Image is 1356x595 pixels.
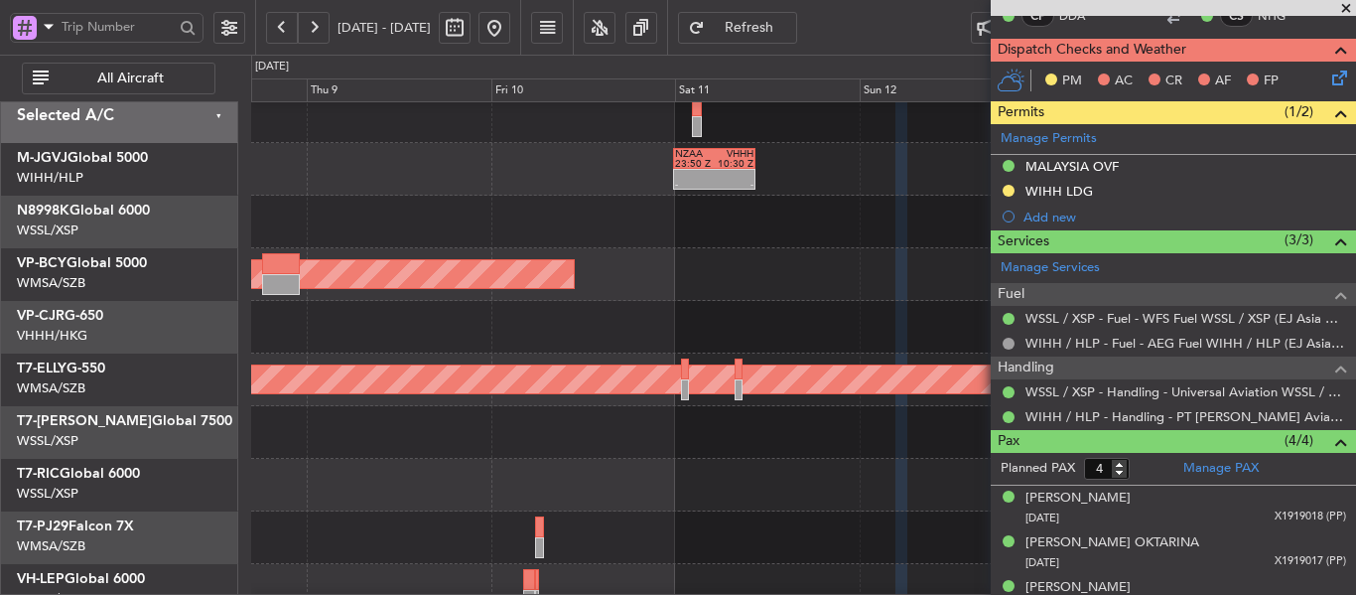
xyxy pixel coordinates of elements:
[1025,408,1346,425] a: WIHH / HLP - Handling - PT [PERSON_NAME] Aviasi WIHH / HLP
[1059,7,1104,25] a: DDA
[17,467,140,481] a: T7-RICGlobal 6000
[714,180,752,190] div: -
[1285,229,1313,250] span: (3/3)
[1001,129,1097,149] a: Manage Permits
[1258,7,1302,25] a: NHG
[1025,511,1059,525] span: [DATE]
[17,362,105,375] a: T7-ELLYG-550
[17,256,67,270] span: VP-BCY
[1275,509,1346,525] span: X1919018 (PP)
[17,572,145,586] a: VH-LEPGlobal 6000
[17,432,78,450] a: WSSL/XSP
[1025,158,1119,175] div: MALAYSIA OVF
[17,151,148,165] a: M-JGVJGlobal 5000
[675,78,859,102] div: Sat 11
[1285,101,1313,122] span: (1/2)
[1025,555,1059,570] span: [DATE]
[714,159,752,169] div: 10:30 Z
[22,63,215,94] button: All Aircraft
[255,59,289,75] div: [DATE]
[1183,459,1259,479] a: Manage PAX
[17,572,65,586] span: VH-LEP
[998,230,1049,253] span: Services
[1275,553,1346,570] span: X1919017 (PP)
[62,12,174,42] input: Trip Number
[307,78,490,102] div: Thu 9
[17,485,78,503] a: WSSL/XSP
[1025,533,1199,553] div: [PERSON_NAME] OKTARINA
[998,283,1024,306] span: Fuel
[998,357,1054,379] span: Handling
[53,72,208,85] span: All Aircraft
[1062,72,1082,91] span: PM
[998,39,1186,62] span: Dispatch Checks and Weather
[675,149,714,159] div: NZAA
[1025,335,1346,352] a: WIHH / HLP - Fuel - AEG Fuel WIHH / HLP (EJ Asia Only)
[17,169,83,187] a: WIHH/HLP
[1215,72,1231,91] span: AF
[17,520,68,533] span: T7-PJ29
[1165,72,1182,91] span: CR
[1025,489,1131,509] div: [PERSON_NAME]
[17,414,152,428] span: T7-[PERSON_NAME]
[17,204,69,218] span: N8998K
[1285,430,1313,451] span: (4/4)
[17,274,85,292] a: WMSA/SZB
[675,180,714,190] div: -
[709,21,790,35] span: Refresh
[998,101,1044,124] span: Permits
[17,151,68,165] span: M-JGVJ
[1001,459,1075,479] label: Planned PAX
[678,12,797,44] button: Refresh
[1025,183,1093,200] div: WIHH LDG
[1220,5,1253,27] div: CS
[491,78,675,102] div: Fri 10
[17,204,150,218] a: N8998KGlobal 6000
[1264,72,1279,91] span: FP
[17,309,65,323] span: VP-CJR
[714,149,752,159] div: VHHH
[1023,209,1346,225] div: Add new
[1021,5,1054,27] div: CP
[860,78,1043,102] div: Sun 12
[1001,258,1100,278] a: Manage Services
[17,327,87,345] a: VHHH/HKG
[17,520,134,533] a: T7-PJ29Falcon 7X
[17,467,60,481] span: T7-RIC
[17,222,78,239] a: WSSL/XSP
[1115,72,1133,91] span: AC
[17,379,85,397] a: WMSA/SZB
[1025,310,1346,327] a: WSSL / XSP - Fuel - WFS Fuel WSSL / XSP (EJ Asia Only)
[17,362,67,375] span: T7-ELLY
[17,414,232,428] a: T7-[PERSON_NAME]Global 7500
[17,309,103,323] a: VP-CJRG-650
[675,159,714,169] div: 23:50 Z
[17,256,147,270] a: VP-BCYGlobal 5000
[17,537,85,555] a: WMSA/SZB
[1025,383,1346,400] a: WSSL / XSP - Handling - Universal Aviation WSSL / XSP
[998,430,1019,453] span: Pax
[338,19,431,37] span: [DATE] - [DATE]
